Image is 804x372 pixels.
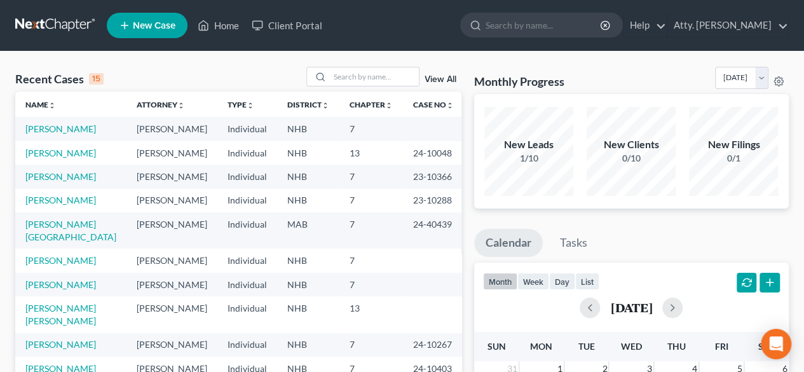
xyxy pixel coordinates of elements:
[610,301,652,314] h2: [DATE]
[277,141,339,165] td: NHB
[761,329,791,359] div: Open Intercom Messenger
[484,137,573,152] div: New Leads
[385,102,393,109] i: unfold_more
[483,273,517,290] button: month
[486,13,602,37] input: Search by name...
[403,165,464,188] td: 23-10366
[126,117,217,141] td: [PERSON_NAME]
[714,341,728,352] span: Fri
[25,279,96,290] a: [PERSON_NAME]
[126,273,217,296] td: [PERSON_NAME]
[587,137,676,152] div: New Clients
[126,296,217,333] td: [PERSON_NAME]
[403,212,464,249] td: 24-40439
[25,219,116,242] a: [PERSON_NAME][GEOGRAPHIC_DATA]
[25,195,96,205] a: [PERSON_NAME]
[277,165,339,188] td: NHB
[217,212,277,249] td: Individual
[277,189,339,212] td: NHB
[339,273,403,296] td: 7
[48,102,56,109] i: unfold_more
[133,21,175,31] span: New Case
[277,273,339,296] td: NHB
[474,74,564,89] h3: Monthly Progress
[25,303,96,326] a: [PERSON_NAME] [PERSON_NAME]
[126,249,217,272] td: [PERSON_NAME]
[758,341,774,352] span: Sat
[548,229,599,257] a: Tasks
[277,249,339,272] td: NHB
[446,102,454,109] i: unfold_more
[137,100,185,109] a: Attorneyunfold_more
[578,341,594,352] span: Tue
[413,100,454,109] a: Case Nounfold_more
[322,102,329,109] i: unfold_more
[25,123,96,134] a: [PERSON_NAME]
[177,102,185,109] i: unfold_more
[277,117,339,141] td: NHB
[89,73,104,85] div: 15
[667,341,686,352] span: Thu
[350,100,393,109] a: Chapterunfold_more
[25,100,56,109] a: Nameunfold_more
[126,212,217,249] td: [PERSON_NAME]
[217,117,277,141] td: Individual
[126,165,217,188] td: [PERSON_NAME]
[15,71,104,86] div: Recent Cases
[339,117,403,141] td: 7
[217,333,277,357] td: Individual
[330,67,419,86] input: Search by name...
[484,152,573,165] div: 1/10
[487,341,505,352] span: Sun
[277,333,339,357] td: NHB
[621,341,642,352] span: Wed
[339,212,403,249] td: 7
[245,14,328,37] a: Client Portal
[25,171,96,182] a: [PERSON_NAME]
[689,152,778,165] div: 0/1
[126,189,217,212] td: [PERSON_NAME]
[403,189,464,212] td: 23-10288
[217,189,277,212] td: Individual
[191,14,245,37] a: Home
[277,296,339,333] td: NHB
[474,229,543,257] a: Calendar
[25,148,96,158] a: [PERSON_NAME]
[587,152,676,165] div: 0/10
[339,189,403,212] td: 7
[25,339,96,350] a: [PERSON_NAME]
[228,100,254,109] a: Typeunfold_more
[25,255,96,266] a: [PERSON_NAME]
[126,141,217,165] td: [PERSON_NAME]
[287,100,329,109] a: Districtunfold_more
[403,141,464,165] td: 24-10048
[549,273,575,290] button: day
[339,333,403,357] td: 7
[247,102,254,109] i: unfold_more
[339,165,403,188] td: 7
[217,249,277,272] td: Individual
[425,75,456,84] a: View All
[575,273,599,290] button: list
[126,333,217,357] td: [PERSON_NAME]
[517,273,549,290] button: week
[339,141,403,165] td: 13
[689,137,778,152] div: New Filings
[339,249,403,272] td: 7
[530,341,552,352] span: Mon
[623,14,666,37] a: Help
[217,141,277,165] td: Individual
[277,212,339,249] td: MAB
[667,14,788,37] a: Atty. [PERSON_NAME]
[339,296,403,333] td: 13
[217,165,277,188] td: Individual
[403,333,464,357] td: 24-10267
[217,296,277,333] td: Individual
[217,273,277,296] td: Individual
